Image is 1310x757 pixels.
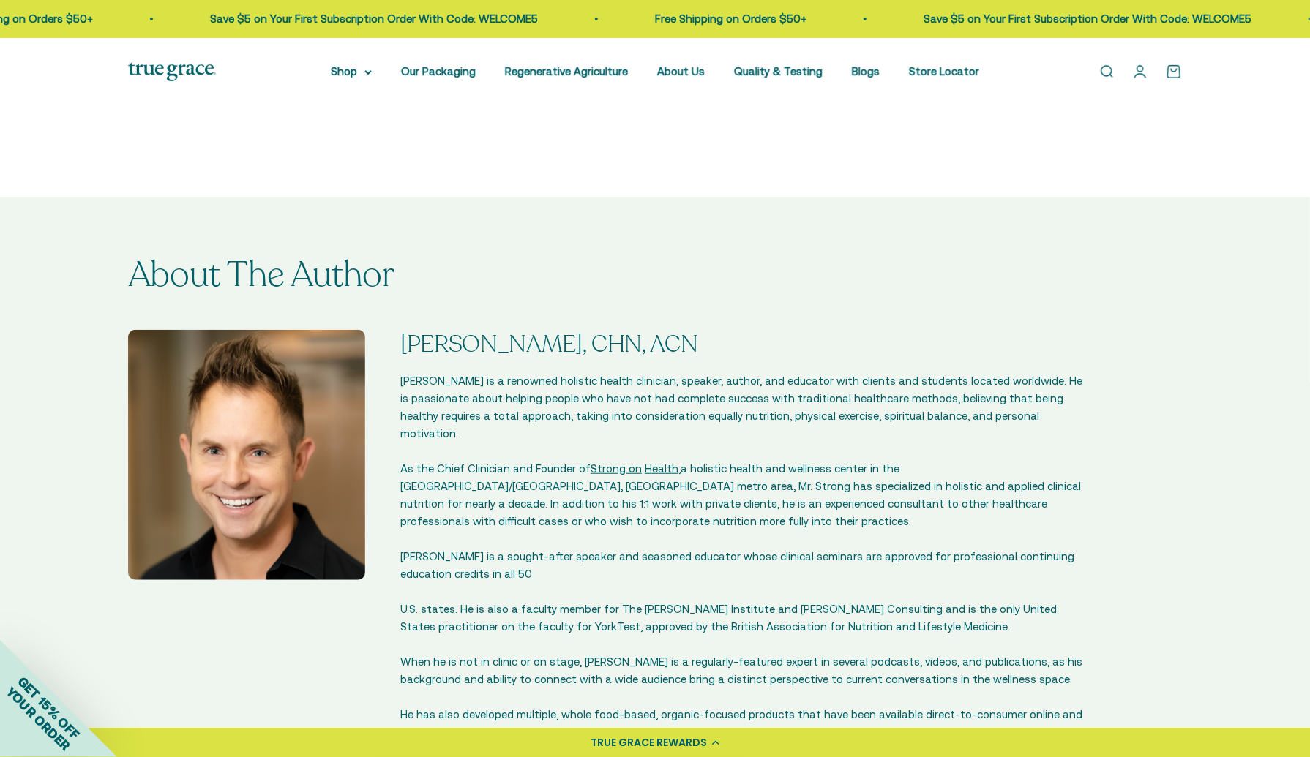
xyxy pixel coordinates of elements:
p: As the Chief Clinician and Founder of a holistic health and wellness center in the [GEOGRAPHIC_DA... [400,460,1091,530]
p: [PERSON_NAME] is a sought-after speaker and seasoned educator whose clinical seminars are approve... [400,548,1091,583]
a: Our Packaging [401,65,476,78]
div: TRUE GRACE REWARDS [591,735,707,750]
span: GET 15% OFF [15,674,83,742]
a: Quality & Testing [734,65,823,78]
p: [PERSON_NAME], CHN, ACN [400,330,1091,361]
p: Save $5 on Your First Subscription Order With Code: WELCOME5 [917,10,1245,28]
a: Regenerative Agriculture [505,65,628,78]
span: YOUR ORDER [3,684,73,754]
a: Blogs [852,65,880,78]
a: Free Shipping on Orders $50+ [648,12,800,25]
p: [PERSON_NAME] is a renowned holistic health clinician, speaker, author, and educator with clients... [400,372,1091,442]
a: About Us [657,65,705,78]
p: U.S. states. He is also a faculty member for The [PERSON_NAME] Institute and [PERSON_NAME] Consul... [400,600,1091,636]
a: Store Locator [909,65,979,78]
span: Health, [645,460,681,478]
p: Save $5 on Your First Subscription Order With Code: WELCOME5 [203,10,531,28]
p: When he is not in clinic or on stage, [PERSON_NAME] is a regularly-featured expert in several pod... [400,653,1091,688]
span: Strong on [591,462,642,475]
summary: Shop [331,63,372,80]
split-lines: About The Author [128,251,394,298]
